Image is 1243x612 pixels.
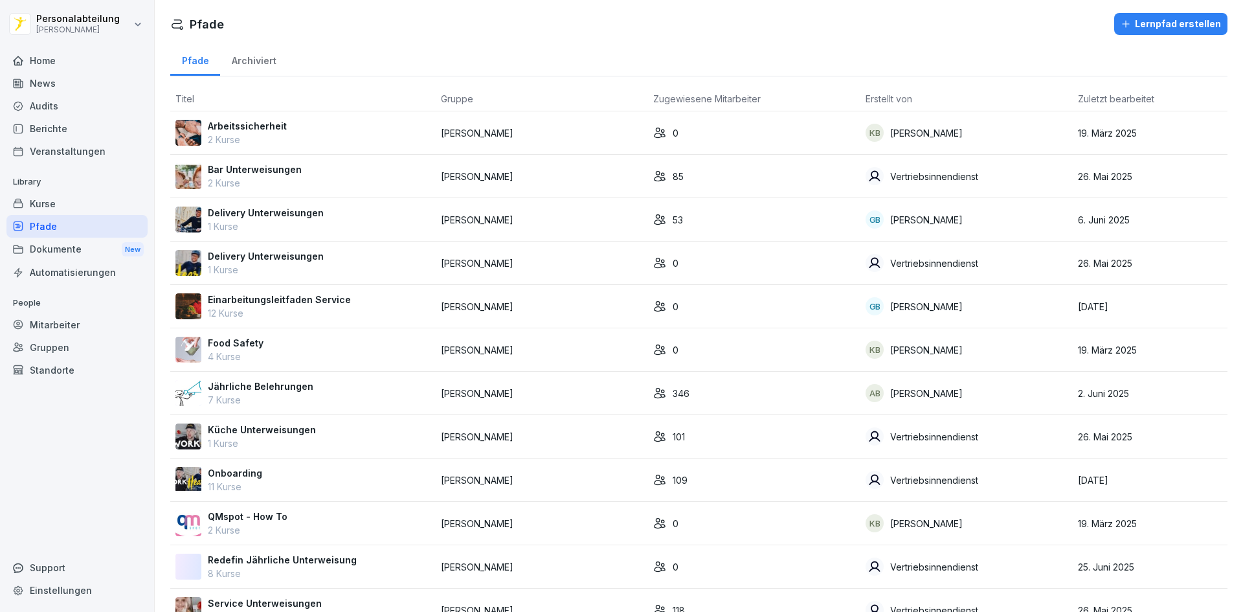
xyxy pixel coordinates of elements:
p: 53 [673,213,683,227]
p: [PERSON_NAME] [36,25,120,34]
p: 0 [673,256,678,270]
a: Veranstaltungen [6,140,148,163]
a: Pfade [6,215,148,238]
p: 1 Kurse [208,220,324,233]
p: Onboarding [208,466,262,480]
p: [PERSON_NAME] [441,387,643,400]
p: 85 [673,170,684,183]
p: [PERSON_NAME] [890,517,963,530]
p: QMspot - How To [208,510,287,523]
p: 7 Kurse [208,393,313,407]
p: [PERSON_NAME] [890,387,963,400]
div: GB [866,210,884,229]
p: 2 Kurse [208,523,287,537]
p: 2 Kurse [208,176,302,190]
div: KB [866,124,884,142]
a: Standorte [6,359,148,381]
p: Redefin Jährliche Unterweisung [208,553,357,567]
p: [PERSON_NAME] [441,126,643,140]
p: 1 Kurse [208,263,324,277]
p: [PERSON_NAME] [441,213,643,227]
div: Archiviert [220,43,287,76]
p: Service Unterweisungen [208,596,322,610]
p: 8 Kurse [208,567,357,580]
img: rc8itds0g1fphowyx2sxjoip.png [175,163,201,189]
div: New [122,242,144,257]
p: 12 Kurse [208,306,351,320]
p: 19. März 2025 [1078,126,1222,140]
img: xsq6pif1bkyf9agazq77nwco.png [175,467,201,493]
p: 0 [673,517,678,530]
p: [DATE] [1078,300,1222,313]
p: 0 [673,300,678,313]
p: 2. Juni 2025 [1078,387,1222,400]
p: [PERSON_NAME] [441,430,643,444]
a: Gruppen [6,336,148,359]
p: 0 [673,126,678,140]
p: [PERSON_NAME] [441,560,643,574]
div: KB [866,341,884,359]
div: Mitarbeiter [6,313,148,336]
p: [PERSON_NAME] [441,343,643,357]
p: 6. Juni 2025 [1078,213,1222,227]
p: [PERSON_NAME] [441,517,643,530]
img: ts4glz20dgjqts2341dmjzwr.png [175,337,201,363]
div: Kurse [6,192,148,215]
p: 25. Juni 2025 [1078,560,1222,574]
img: jxv7xpnq35g46z0ibauo61kt.png [175,120,201,146]
p: 11 Kurse [208,480,262,493]
p: Delivery Unterweisungen [208,249,324,263]
p: Library [6,172,148,192]
p: Arbeitssicherheit [208,119,287,133]
p: [DATE] [1078,473,1222,487]
p: Food Safety [208,336,263,350]
p: Vertriebsinnendienst [890,430,978,444]
div: Dokumente [6,238,148,262]
p: Einarbeitungsleitfaden Service [208,293,351,306]
p: 0 [673,343,678,357]
a: Berichte [6,117,148,140]
a: Einstellungen [6,579,148,602]
p: 346 [673,387,689,400]
p: 19. März 2025 [1078,517,1222,530]
p: People [6,293,148,313]
a: Pfade [170,43,220,76]
p: Personalabteilung [36,14,120,25]
p: 109 [673,473,688,487]
h1: Pfade [190,16,224,33]
p: 2 Kurse [208,133,287,146]
button: Lernpfad erstellen [1114,13,1227,35]
p: Jährliche Belehrungen [208,380,313,393]
p: 19. März 2025 [1078,343,1222,357]
p: Bar Unterweisungen [208,163,302,176]
p: [PERSON_NAME] [890,300,963,313]
span: Zuletzt bearbeitet [1078,93,1154,104]
p: Küche Unterweisungen [208,423,316,436]
p: [PERSON_NAME] [441,170,643,183]
a: Home [6,49,148,72]
p: [PERSON_NAME] [890,213,963,227]
div: GB [866,297,884,315]
a: Audits [6,95,148,117]
span: Zugewiesene Mitarbeiter [653,93,761,104]
p: Delivery Unterweisungen [208,206,324,220]
div: AB [866,384,884,402]
p: 101 [673,430,685,444]
div: News [6,72,148,95]
p: Vertriebsinnendienst [890,473,978,487]
p: Vertriebsinnendienst [890,256,978,270]
p: 0 [673,560,678,574]
p: 4 Kurse [208,350,263,363]
a: Automatisierungen [6,261,148,284]
img: is7i3vex7925ved5fp6xsyal.png [175,510,201,536]
img: e82wde786kivzb5510ognqf0.png [175,250,201,276]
